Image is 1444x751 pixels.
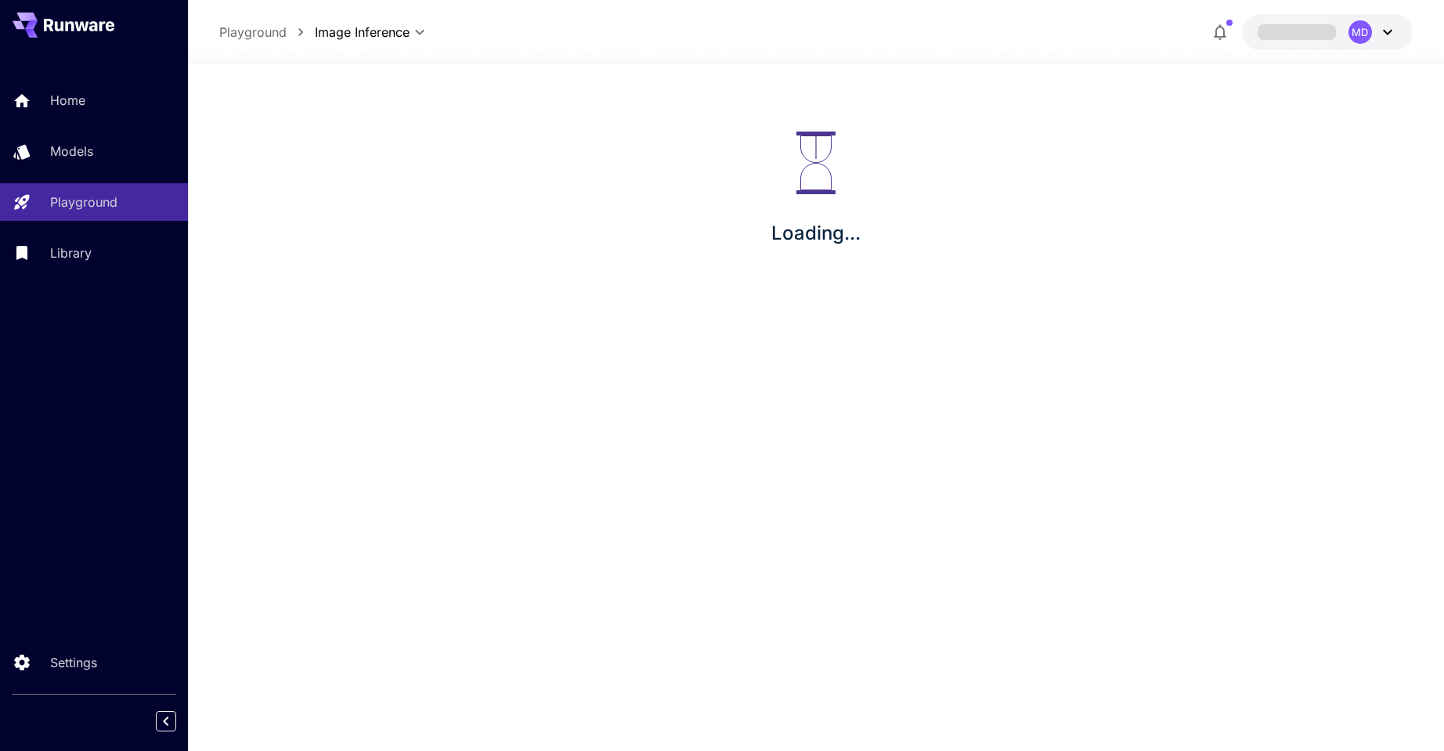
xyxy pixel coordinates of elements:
[168,707,188,735] div: Collapse sidebar
[315,23,410,42] span: Image Inference
[156,711,176,731] button: Collapse sidebar
[50,91,85,110] p: Home
[1348,20,1372,44] div: MD
[771,219,861,247] p: Loading...
[50,193,117,211] p: Playground
[219,23,315,42] nav: breadcrumb
[50,653,97,672] p: Settings
[50,244,92,262] p: Library
[219,23,287,42] a: Playground
[1242,14,1413,50] button: MD
[50,142,93,161] p: Models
